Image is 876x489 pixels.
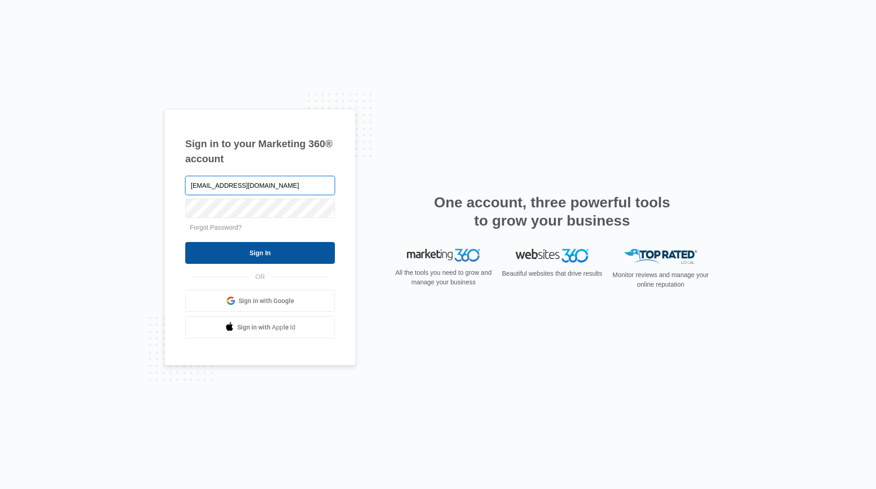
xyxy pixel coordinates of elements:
img: Marketing 360 [407,249,480,262]
p: All the tools you need to grow and manage your business [392,268,495,287]
input: Email [185,176,335,195]
a: Sign in with Google [185,290,335,312]
input: Sign In [185,242,335,264]
h2: One account, three powerful tools to grow your business [431,193,673,230]
img: Websites 360 [516,249,589,262]
img: Top Rated Local [624,249,697,264]
span: Sign in with Google [239,296,294,306]
span: OR [249,272,271,282]
a: Sign in with Apple Id [185,316,335,338]
h1: Sign in to your Marketing 360® account [185,136,335,166]
p: Beautiful websites that drive results [501,269,603,278]
span: Sign in with Apple Id [237,323,296,332]
a: Forgot Password? [190,224,242,231]
p: Monitor reviews and manage your online reputation [610,270,712,289]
